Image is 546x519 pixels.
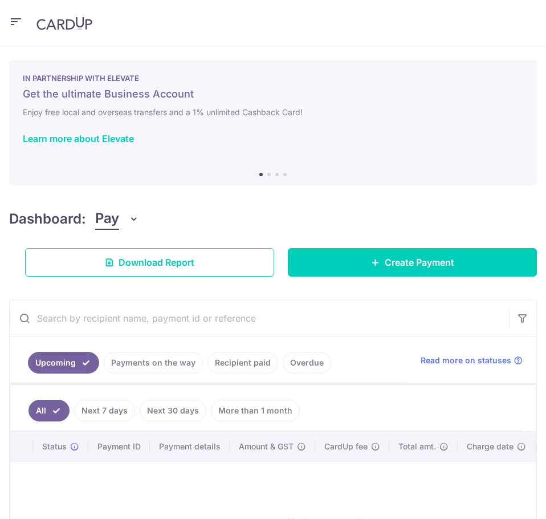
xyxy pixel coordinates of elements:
[23,106,523,119] h6: Enjoy free local and overseas transfers and a 1% unlimited Cashback Card!
[385,256,454,269] span: Create Payment
[25,248,274,277] a: Download Report
[42,441,67,452] span: Status
[207,352,278,374] a: Recipient paid
[95,208,119,230] span: Pay
[28,352,99,374] a: Upcoming
[421,355,523,366] a: Read more on statuses
[283,352,331,374] a: Overdue
[23,74,523,83] p: IN PARTNERSHIP WITH ELEVATE
[9,209,86,229] h4: Dashboard:
[239,441,294,452] span: Amount & GST
[95,208,139,230] button: Pay
[88,432,150,461] th: Payment ID
[23,87,523,101] h5: Get the ultimate Business Account
[421,355,511,366] span: Read more on statuses
[140,400,206,421] a: Next 30 days
[74,400,135,421] a: Next 7 days
[36,17,92,30] img: CardUp
[150,432,230,461] th: Payment details
[288,248,537,277] a: Create Payment
[28,400,70,421] a: All
[23,133,134,144] a: Learn more about Elevate
[467,441,514,452] span: Charge date
[324,441,368,452] span: CardUp fee
[211,400,300,421] a: More than 1 month
[104,352,203,374] a: Payments on the way
[119,256,194,269] span: Download Report
[10,300,509,336] input: Search by recipient name, payment id or reference
[398,441,436,452] span: Total amt.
